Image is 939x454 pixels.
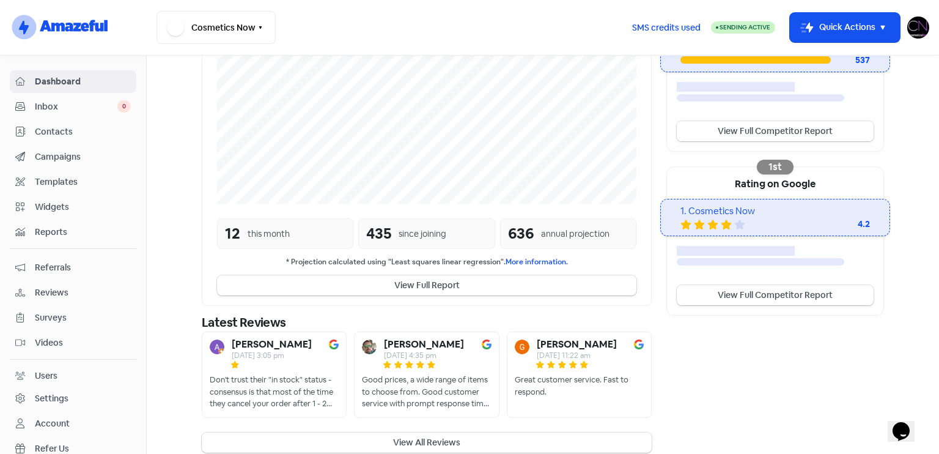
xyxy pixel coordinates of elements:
div: 435 [366,223,391,245]
img: Image [482,340,492,349]
a: Inbox 0 [10,95,136,118]
a: Templates [10,171,136,193]
img: User [907,17,929,39]
div: 1. Cosmetics Now [680,204,869,218]
button: Quick Actions [790,13,900,42]
div: Good prices, a wide range of items to choose from. Good customer service with prompt response tim... [362,374,491,410]
a: More information. [506,257,568,267]
span: Dashboard [35,75,131,88]
div: Great customer service. Fast to respond. [515,374,644,398]
a: Surveys [10,307,136,329]
div: Account [35,417,70,430]
div: Rating on Google [667,167,883,199]
img: Image [329,340,339,349]
span: Inbox [35,100,117,113]
div: 12 [225,223,240,245]
div: 636 [508,223,534,245]
div: [DATE] 11:22 am [537,352,617,359]
span: Videos [35,337,131,349]
span: Templates [35,176,131,188]
span: Referrals [35,261,131,274]
a: Campaigns [10,146,136,168]
img: Avatar [515,340,529,354]
img: Avatar [210,340,224,354]
iframe: chat widget [888,405,927,442]
div: 537 [831,54,870,67]
button: Cosmetics Now [156,11,276,44]
a: Contacts [10,121,136,143]
span: Surveys [35,311,131,324]
a: SMS credits used [622,20,711,33]
a: Reviews [10,281,136,304]
div: this month [248,228,290,240]
a: View Full Competitor Report [677,121,874,141]
div: [DATE] 3:05 pm [232,352,312,359]
div: Don't trust their "in stock" status - consensus is that most of the time they cancel your order a... [210,374,339,410]
span: 0 [117,100,131,113]
a: Users [10,365,136,387]
small: * Projection calculated using "Least squares linear regression". [217,256,636,268]
span: Reports [35,226,131,239]
span: Reviews [35,286,131,299]
div: since joining [399,228,446,240]
div: 4.2 [821,218,870,231]
a: Widgets [10,196,136,218]
span: Campaigns [35,151,131,163]
span: Contacts [35,125,131,138]
a: Sending Active [711,20,775,35]
a: Videos [10,332,136,354]
span: SMS credits used [632,21,701,34]
img: Avatar [362,340,377,354]
b: [PERSON_NAME] [232,340,312,349]
b: [PERSON_NAME] [384,340,464,349]
a: Dashboard [10,70,136,93]
span: Sending Active [720,23,770,31]
span: Widgets [35,201,131,214]
a: Settings [10,387,136,410]
div: Users [35,370,57,382]
div: annual projection [541,228,609,240]
img: Image [634,340,644,349]
button: View Full Report [217,275,636,296]
div: Latest Reviews [202,313,652,332]
button: View All Reviews [202,433,652,453]
div: [DATE] 4:35 pm [384,352,464,359]
a: Referrals [10,256,136,279]
a: View Full Competitor Report [677,285,874,305]
a: Account [10,412,136,435]
b: [PERSON_NAME] [537,340,617,349]
a: Reports [10,221,136,244]
div: Settings [35,392,68,405]
div: 1st [757,160,794,174]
